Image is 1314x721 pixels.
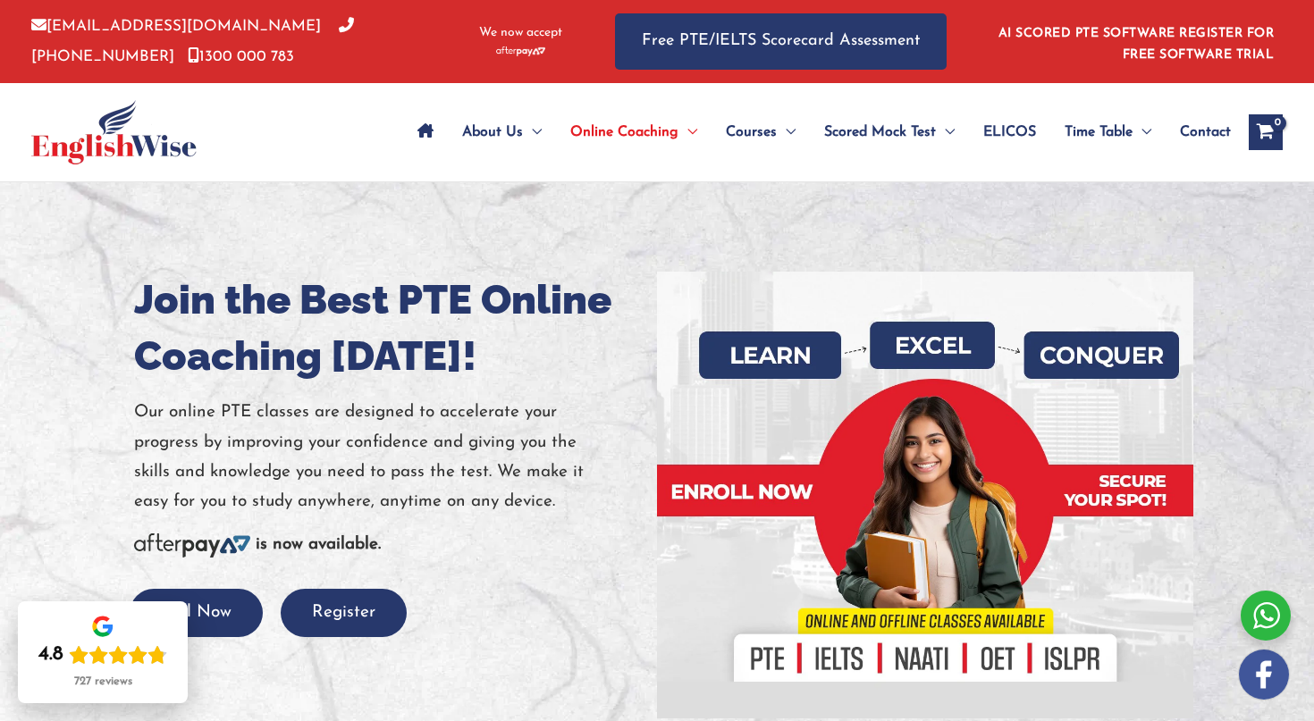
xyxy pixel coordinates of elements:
a: AI SCORED PTE SOFTWARE REGISTER FOR FREE SOFTWARE TRIAL [998,27,1275,62]
a: ELICOS [969,101,1050,163]
a: Call Now [130,604,263,621]
img: cropped-ew-logo [31,100,197,164]
a: [EMAIL_ADDRESS][DOMAIN_NAME] [31,19,321,34]
span: Online Coaching [570,101,678,163]
span: About Us [462,101,523,163]
span: We now accept [479,24,562,42]
button: Register [281,589,407,638]
div: 4.8 [38,642,63,667]
a: Free PTE/IELTS Scorecard Assessment [615,13,947,70]
a: 1300 000 783 [188,49,294,64]
span: Scored Mock Test [824,101,936,163]
a: Online CoachingMenu Toggle [556,101,712,163]
div: Rating: 4.8 out of 5 [38,642,167,667]
a: CoursesMenu Toggle [712,101,810,163]
a: About UsMenu Toggle [448,101,556,163]
span: Time Table [1065,101,1133,163]
aside: Header Widget 1 [988,13,1283,71]
span: Menu Toggle [523,101,542,163]
span: Contact [1180,101,1231,163]
div: 727 reviews [74,675,132,689]
a: [PHONE_NUMBER] [31,19,354,63]
img: Afterpay-Logo [496,46,545,56]
a: Time TableMenu Toggle [1050,101,1166,163]
img: Afterpay-Logo [134,533,250,558]
button: Call Now [130,589,263,638]
a: View Shopping Cart, empty [1249,114,1283,150]
img: white-facebook.png [1239,650,1289,700]
span: Menu Toggle [777,101,796,163]
span: Menu Toggle [678,101,697,163]
span: Menu Toggle [1133,101,1151,163]
a: Scored Mock TestMenu Toggle [810,101,969,163]
b: is now available. [256,536,381,553]
p: Our online PTE classes are designed to accelerate your progress by improving your confidence and ... [134,398,644,516]
nav: Site Navigation: Main Menu [403,101,1231,163]
span: Courses [726,101,777,163]
span: ELICOS [983,101,1036,163]
span: Menu Toggle [936,101,955,163]
h1: Join the Best PTE Online Coaching [DATE]! [134,272,644,384]
a: Contact [1166,101,1231,163]
a: Register [281,604,407,621]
